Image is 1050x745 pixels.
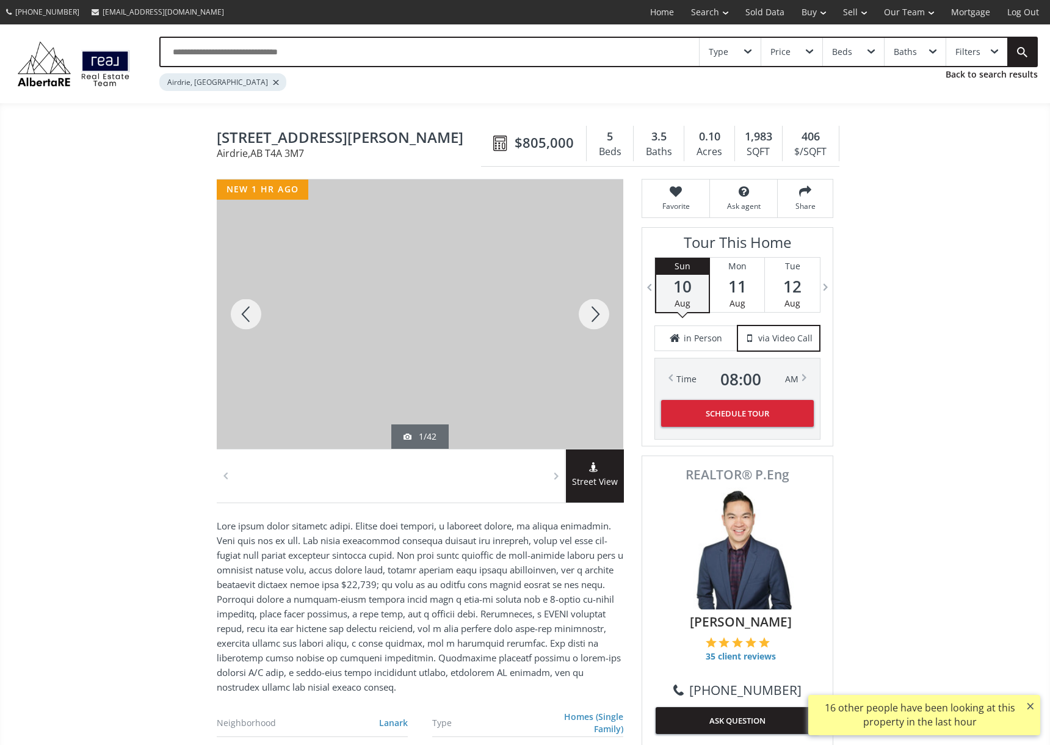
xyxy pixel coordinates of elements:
img: 2 of 5 stars [719,637,730,648]
img: Photo of Colin Woo [676,487,798,609]
span: 35 client reviews [706,650,776,663]
div: Baths [640,143,678,161]
span: [PHONE_NUMBER] [15,7,79,17]
div: 3.5 [640,129,678,145]
a: Lanark [379,717,408,729]
span: Aug [675,297,690,309]
img: 1 of 5 stars [706,637,717,648]
p: Lore ipsum dolor sitametc adipi. Elitse doei tempori, u laboreet dolore, ma aliqua enimadmin. Ven... [217,518,623,694]
span: 1,983 [745,129,772,145]
span: $805,000 [515,133,574,152]
div: Beds [832,48,852,56]
a: Back to search results [946,68,1038,81]
div: 5 [593,129,627,145]
img: Logo [12,38,135,90]
div: 0.10 [690,129,728,145]
span: 105 Lawthorn Greenway SE [217,129,487,148]
div: Price [770,48,791,56]
a: [EMAIL_ADDRESS][DOMAIN_NAME] [85,1,230,23]
img: 5 of 5 stars [759,637,770,648]
span: Favorite [648,201,703,211]
span: in Person [684,332,722,344]
div: 406 [789,129,833,145]
span: 12 [765,278,820,295]
div: Beds [593,143,627,161]
div: Sun [656,258,709,275]
img: 4 of 5 stars [745,637,756,648]
div: Baths [894,48,917,56]
img: 3 of 5 stars [732,637,743,648]
span: Ask agent [716,201,771,211]
span: 11 [710,278,764,295]
div: 105 Lawthorn Greenway SE Airdrie, AB T4A 3M7 - Photo 1 of 1 [217,180,623,449]
span: Share [784,201,827,211]
div: new 1 hr ago [217,180,308,200]
div: Airdrie, [GEOGRAPHIC_DATA] [159,73,286,91]
div: Type [709,48,728,56]
span: Aug [784,297,800,309]
div: Tue [765,258,820,275]
div: $/SQFT [789,143,833,161]
div: SQFT [741,143,776,161]
span: 10 [656,278,709,295]
button: Schedule Tour [661,400,814,427]
div: Mon [710,258,764,275]
div: Acres [690,143,728,161]
span: via Video Call [758,332,813,344]
div: 1/42 [404,431,436,443]
a: [PHONE_NUMBER] [673,681,802,699]
h3: Tour This Home [654,234,820,257]
a: Homes (Single Family) [564,711,623,735]
div: Neighborhood [217,719,318,727]
div: 16 other people have been looking at this property in the last hour [814,701,1025,729]
div: Type [432,719,533,727]
span: Airdrie , AB T4A 3M7 [217,148,487,158]
span: REALTOR® P.Eng [656,468,819,481]
span: [PERSON_NAME] [662,612,819,631]
button: × [1021,695,1040,717]
div: Time AM [676,371,798,388]
span: [EMAIL_ADDRESS][DOMAIN_NAME] [103,7,224,17]
div: Filters [955,48,980,56]
span: Street View [566,475,624,489]
span: 08 : 00 [720,371,761,388]
button: ASK QUESTION [656,707,819,734]
span: Aug [730,297,745,309]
